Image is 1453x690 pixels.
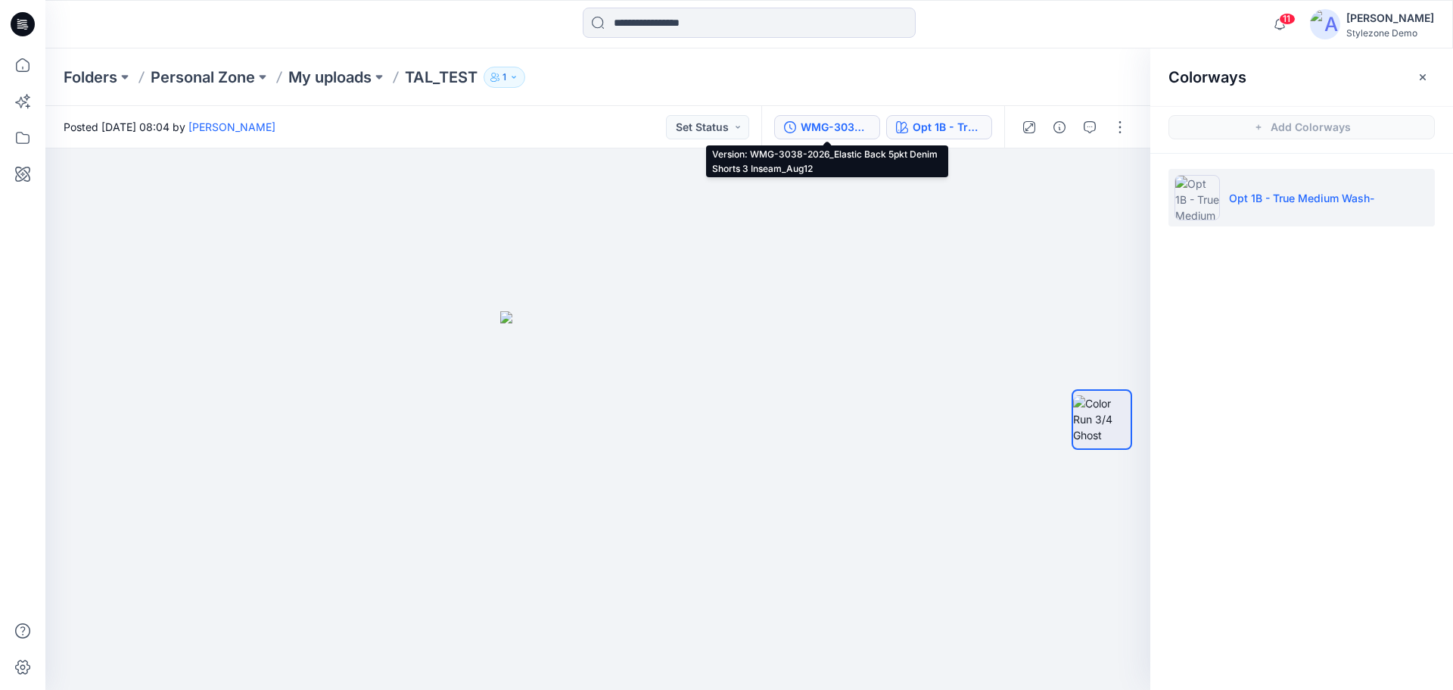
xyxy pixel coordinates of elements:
p: 1 [502,69,506,86]
a: My uploads [288,67,372,88]
div: Opt 1B - True Medium Wash- [913,119,982,136]
a: Folders [64,67,117,88]
button: Details [1047,115,1072,139]
img: Opt 1B - True Medium Wash- [1175,175,1220,220]
p: TAL_TEST [405,67,478,88]
div: Stylezone Demo [1346,27,1434,39]
h2: Colorways [1168,68,1246,86]
div: [PERSON_NAME] [1346,9,1434,27]
div: WMG-3038-2026_Elastic Back 5pkt Denim Shorts 3 Inseam_Aug12 [801,119,870,136]
p: Opt 1B - True Medium Wash- [1229,190,1374,206]
a: [PERSON_NAME] [188,120,275,133]
button: WMG-3038-2026_Elastic Back 5pkt Denim Shorts 3 Inseam_Aug12 [774,115,880,139]
img: Color Run 3/4 Ghost [1073,395,1131,443]
span: 11 [1279,13,1296,25]
span: Posted [DATE] 08:04 by [64,119,275,135]
img: avatar [1310,9,1340,39]
button: 1 [484,67,525,88]
button: Opt 1B - True Medium Wash- [886,115,992,139]
a: Personal Zone [151,67,255,88]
